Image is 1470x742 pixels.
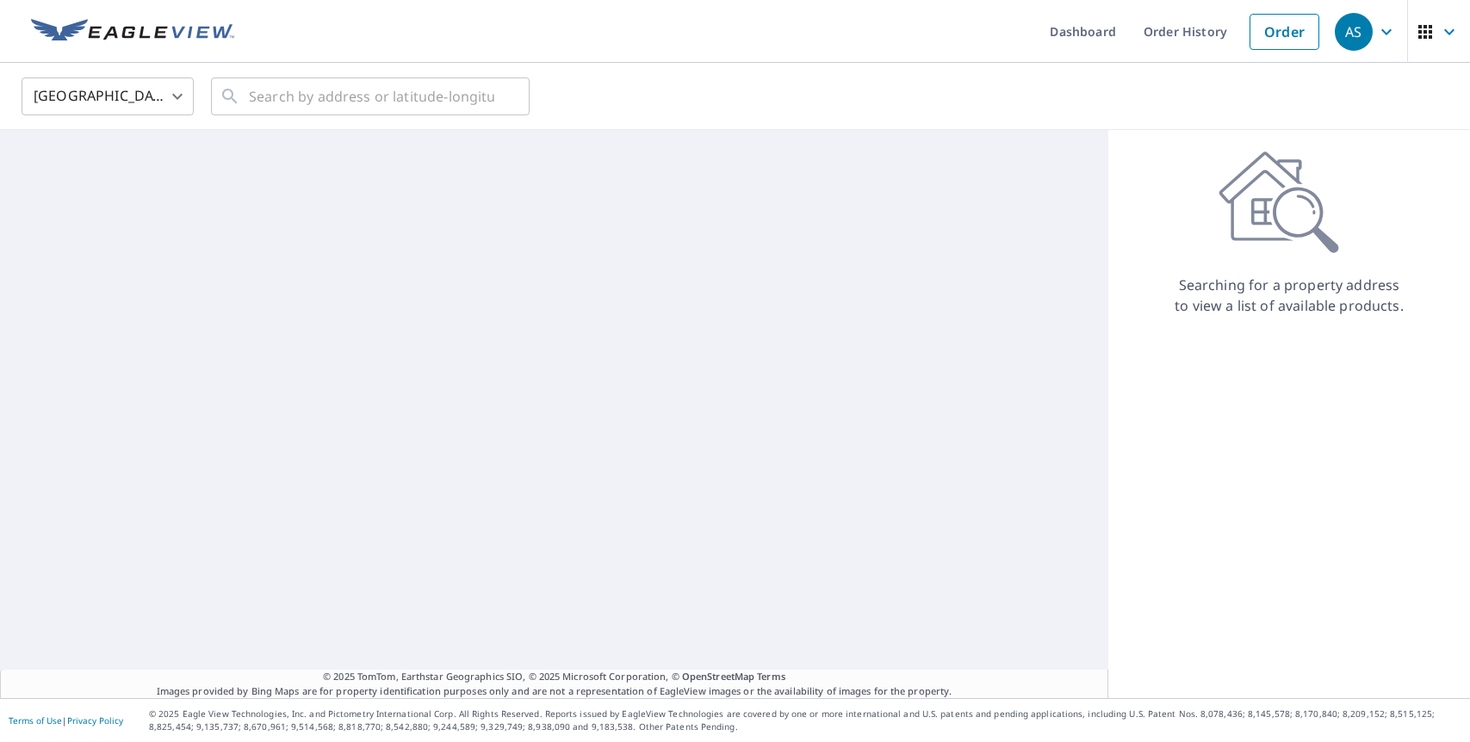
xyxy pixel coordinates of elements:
a: Terms of Use [9,714,62,727]
div: AS [1335,13,1373,51]
a: Privacy Policy [67,714,123,727]
p: | [9,715,123,726]
span: © 2025 TomTom, Earthstar Geographics SIO, © 2025 Microsoft Corporation, © [323,670,785,684]
p: Searching for a property address to view a list of available products. [1174,275,1405,316]
input: Search by address or latitude-longitude [249,72,494,121]
a: Terms [757,670,785,683]
a: Order [1250,14,1319,50]
a: OpenStreetMap [682,670,754,683]
p: © 2025 Eagle View Technologies, Inc. and Pictometry International Corp. All Rights Reserved. Repo... [149,708,1461,733]
img: EV Logo [31,19,234,45]
div: [GEOGRAPHIC_DATA] [22,72,194,121]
